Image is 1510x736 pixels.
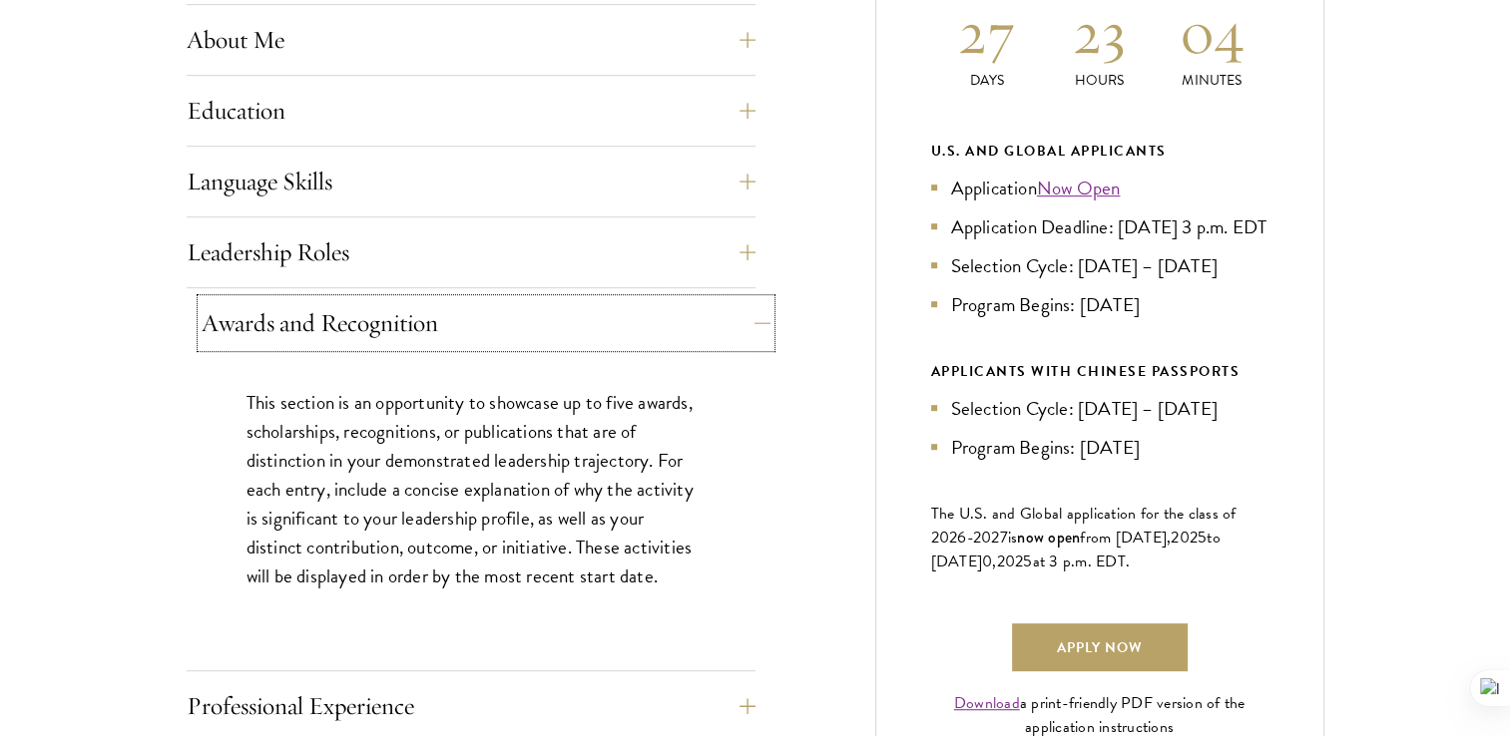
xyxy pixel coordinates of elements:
span: 5 [1198,526,1207,550]
span: , [992,550,996,573]
p: Hours [1043,70,1156,91]
li: Selection Cycle: [DATE] – [DATE] [931,251,1268,280]
button: About Me [187,16,755,64]
button: Awards and Recognition [202,299,770,347]
span: from [DATE], [1080,526,1171,550]
button: Education [187,87,755,135]
li: Program Begins: [DATE] [931,433,1268,462]
span: 5 [1023,550,1032,573]
li: Application Deadline: [DATE] 3 p.m. EDT [931,212,1268,241]
li: Selection Cycle: [DATE] – [DATE] [931,394,1268,423]
span: 6 [957,526,966,550]
span: -202 [967,526,1000,550]
div: APPLICANTS WITH CHINESE PASSPORTS [931,359,1268,384]
li: Program Begins: [DATE] [931,290,1268,319]
li: Application [931,174,1268,202]
button: Language Skills [187,158,755,205]
a: Download [954,691,1020,715]
span: 0 [982,550,992,573]
button: Professional Experience [187,682,755,730]
span: at 3 p.m. EDT. [1033,550,1131,573]
span: now open [1017,526,1080,549]
span: The U.S. and Global application for the class of 202 [931,502,1237,550]
p: Days [931,70,1044,91]
p: Minutes [1156,70,1268,91]
p: This section is an opportunity to showcase up to five awards, scholarships, recognitions, or publ... [247,388,696,590]
span: is [1008,526,1018,550]
span: 202 [997,550,1024,573]
a: Now Open [1037,174,1121,202]
a: Apply Now [1012,623,1188,671]
button: Leadership Roles [187,228,755,276]
span: 7 [1000,526,1008,550]
span: 202 [1171,526,1198,550]
div: U.S. and Global Applicants [931,139,1268,164]
span: to [DATE] [931,526,1221,573]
